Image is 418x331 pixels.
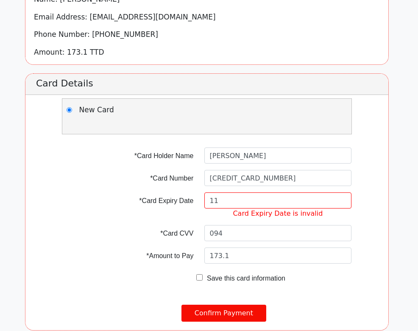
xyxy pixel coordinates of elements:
[204,147,352,164] input: John Doe
[205,273,285,284] label: Save this card information
[34,29,388,40] p: Phone Number: [PHONE_NUMBER]
[204,225,352,241] input: 313
[130,251,193,261] label: *Amount to Pay
[204,192,352,209] input: YYMM
[79,105,207,116] p: New Card
[204,248,352,264] input: 1.00
[34,12,388,23] p: Email Address: [EMAIL_ADDRESS][DOMAIN_NAME]
[130,228,193,239] label: *Card CVV
[130,151,193,161] label: *Card Holder Name
[167,209,388,219] div: Card Expiry Date is invalid
[34,47,388,58] p: Amount: 173.1 TTD
[204,170,352,186] input: 5115010000000001
[130,173,193,184] label: *Card Number
[130,196,193,206] label: *Card Expiry Date
[25,74,388,95] h2: Card Details
[181,305,266,322] input: Confirm Payment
